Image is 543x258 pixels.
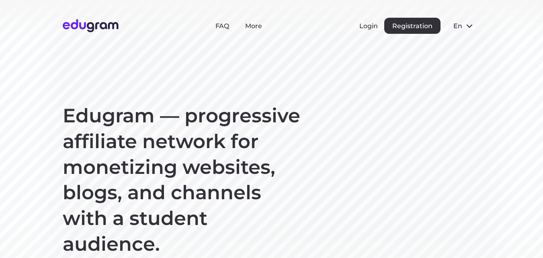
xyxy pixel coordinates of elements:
[245,22,262,30] a: More
[63,103,304,257] h1: Edugram — progressive affiliate network for monetizing websites, blogs, and channels with a stude...
[384,18,441,34] button: Registration
[63,19,119,32] img: Edugram Logo
[453,22,461,30] span: en
[447,18,481,34] button: en
[215,22,229,30] a: FAQ
[359,22,378,30] button: Login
